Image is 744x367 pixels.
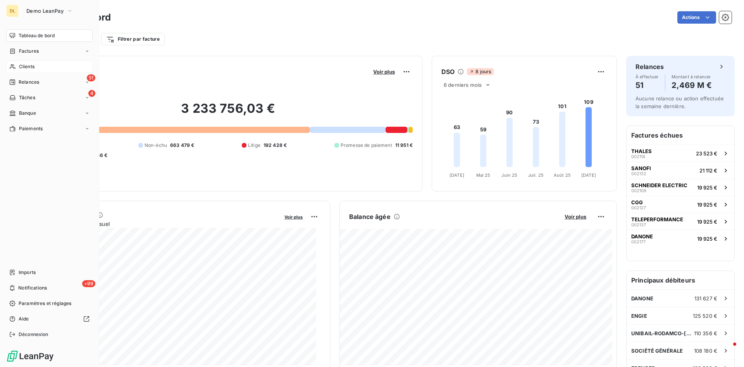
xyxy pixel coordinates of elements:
[631,154,645,159] span: 002114
[19,125,43,132] span: Paiements
[631,216,683,222] span: TELEPERFORMANCE
[6,350,54,362] img: Logo LeanPay
[697,202,717,208] span: 19 925 €
[19,300,71,307] span: Paramètres et réglages
[631,165,651,171] span: SANOFI
[282,213,305,220] button: Voir plus
[631,182,687,188] span: SCHNEIDER ELECTRIC
[631,205,646,210] span: 002127
[467,68,493,75] span: 8 jours
[101,33,165,45] button: Filtrer par facture
[87,74,95,81] span: 51
[19,79,39,86] span: Relances
[677,11,716,24] button: Actions
[694,330,717,336] span: 110 356 €
[672,79,712,91] h4: 2,469 M €
[697,236,717,242] span: 19 925 €
[693,313,717,319] span: 125 520 €
[565,214,586,220] span: Voir plus
[6,5,19,17] div: DL
[449,172,464,178] tspan: [DATE]
[635,95,724,109] span: Aucune relance ou action effectuée la semaine dernière.
[19,315,29,322] span: Aide
[19,63,34,70] span: Clients
[19,94,35,101] span: Tâches
[6,313,93,325] a: Aide
[631,199,643,205] span: CGG
[371,68,397,75] button: Voir plus
[696,150,717,157] span: 23 523 €
[170,142,194,149] span: 663 479 €
[627,179,734,196] button: SCHNEIDER ELECTRIC00210919 925 €
[631,239,646,244] span: 002177
[441,67,455,76] h6: DSO
[631,295,653,302] span: DANONE
[19,32,55,39] span: Tableau de bord
[697,219,717,225] span: 19 925 €
[88,90,95,97] span: 4
[444,82,482,88] span: 6 derniers mois
[554,172,571,178] tspan: Août 25
[263,142,287,149] span: 192 428 €
[19,48,39,55] span: Factures
[635,62,664,71] h6: Relances
[635,79,659,91] h4: 51
[627,213,734,230] button: TELEPERFORMANCE00213719 925 €
[627,196,734,213] button: CGG00212719 925 €
[627,145,734,162] button: THALES00211423 523 €
[26,8,64,14] span: Demo LeanPay
[631,313,647,319] span: ENGIE
[19,269,36,276] span: Imports
[341,142,392,149] span: Promesse de paiement
[627,230,734,247] button: DANONE00217719 925 €
[631,348,683,354] span: SOCIÉTÉ GÉNÉRALE
[699,167,717,174] span: 21 112 €
[284,214,303,220] span: Voir plus
[631,330,694,336] span: UNIBAIL-RODAMCO-[GEOGRAPHIC_DATA]
[373,69,395,75] span: Voir plus
[718,341,736,359] iframe: Intercom live chat
[631,148,652,154] span: THALES
[631,171,646,176] span: 002132
[19,110,36,117] span: Banque
[395,142,413,149] span: 11 951 €
[627,126,734,145] h6: Factures échues
[635,74,659,79] span: À effectuer
[248,142,260,149] span: Litige
[697,184,717,191] span: 19 925 €
[501,172,517,178] tspan: Juin 25
[82,280,95,287] span: +99
[18,284,47,291] span: Notifications
[19,331,48,338] span: Déconnexion
[528,172,544,178] tspan: Juil. 25
[145,142,167,149] span: Non-échu
[631,233,653,239] span: DANONE
[631,188,646,193] span: 002109
[44,220,279,228] span: Chiffre d'affaires mensuel
[627,162,734,179] button: SANOFI00213221 112 €
[44,101,413,124] h2: 3 233 756,03 €
[476,172,491,178] tspan: Mai 25
[694,348,717,354] span: 108 180 €
[581,172,596,178] tspan: [DATE]
[562,213,589,220] button: Voir plus
[627,271,734,289] h6: Principaux débiteurs
[672,74,712,79] span: Montant à relancer
[694,295,717,302] span: 131 627 €
[349,212,391,221] h6: Balance âgée
[631,222,646,227] span: 002137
